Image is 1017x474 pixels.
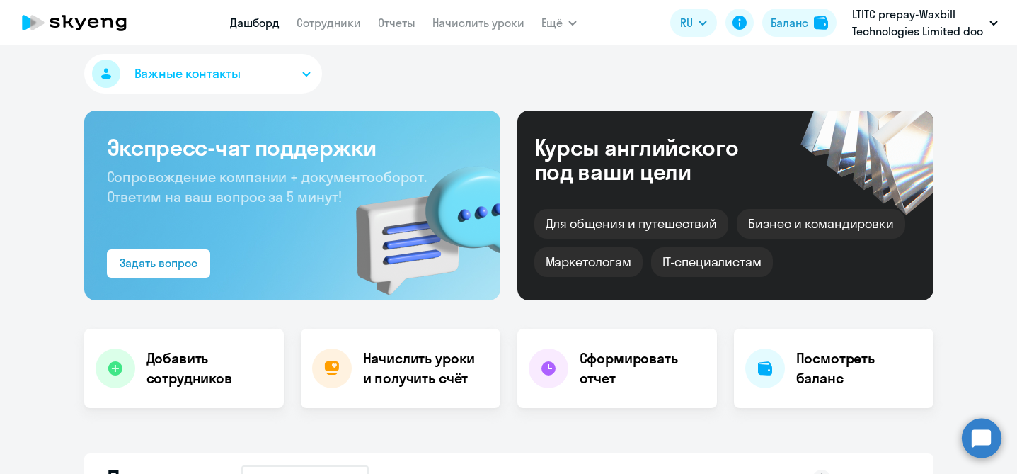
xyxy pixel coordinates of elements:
[852,6,984,40] p: LTITC prepay-Waxbill Technologies Limited doo [GEOGRAPHIC_DATA], АНДРОМЕДА ЛАБ, ООО
[651,247,773,277] div: IT-специалистам
[134,64,241,83] span: Важные контакты
[534,135,776,184] div: Курсы английского под ваши цели
[230,16,280,30] a: Дашборд
[84,54,322,94] button: Важные контакты
[737,209,905,239] div: Бизнес и командировки
[120,254,197,271] div: Задать вопрос
[297,16,361,30] a: Сотрудники
[378,16,415,30] a: Отчеты
[814,16,828,30] img: balance
[771,14,808,31] div: Баланс
[107,249,210,278] button: Задать вопрос
[680,14,693,31] span: RU
[796,349,922,388] h4: Посмотреть баланс
[534,247,643,277] div: Маркетологам
[335,141,500,300] img: bg-img
[107,168,427,205] span: Сопровождение компании + документооборот. Ответим на ваш вопрос за 5 минут!
[541,14,563,31] span: Ещё
[146,349,272,388] h4: Добавить сотрудников
[107,133,478,162] h3: Экспресс-чат поддержки
[363,349,486,388] h4: Начислить уроки и получить счёт
[845,6,1005,40] button: LTITC prepay-Waxbill Technologies Limited doo [GEOGRAPHIC_DATA], АНДРОМЕДА ЛАБ, ООО
[762,9,837,37] button: Балансbalance
[670,9,717,37] button: RU
[432,16,524,30] a: Начислить уроки
[534,209,729,239] div: Для общения и путешествий
[580,349,706,388] h4: Сформировать отчет
[541,9,577,37] button: Ещё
